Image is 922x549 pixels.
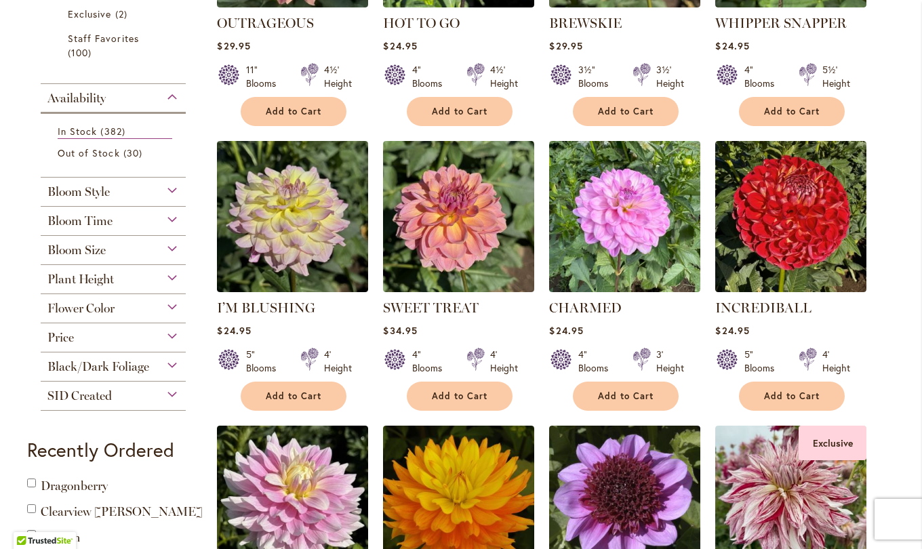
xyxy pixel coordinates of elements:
span: Add to Cart [266,390,321,402]
span: Bloom Size [47,243,106,258]
div: 5" Blooms [246,348,284,375]
a: Clearview [PERSON_NAME] [41,504,203,519]
a: WHIPPER SNAPPER [715,15,847,31]
a: AC Ben [41,530,81,545]
button: Add to Cart [241,382,346,411]
button: Add to Cart [241,97,346,126]
span: SID Created [47,388,112,403]
div: 5½' Height [822,63,850,90]
a: I’M BLUSHING [217,282,368,295]
span: Flower Color [47,301,115,316]
img: Incrediball [715,141,866,292]
span: $29.95 [217,39,250,52]
img: CHARMED [549,141,700,292]
span: Plant Height [47,272,114,287]
span: Add to Cart [598,106,654,117]
div: 4' Height [490,348,518,375]
div: 4½' Height [490,63,518,90]
button: Add to Cart [573,382,679,411]
a: In Stock 382 [58,124,172,139]
span: 382 [100,124,128,138]
span: In Stock [58,125,97,138]
span: Staff Favorites [68,32,139,45]
a: Incrediball [715,282,866,295]
span: Black/Dark Foliage [47,359,149,374]
button: Add to Cart [407,97,513,126]
span: $24.95 [383,39,417,52]
strong: Recently Ordered [27,437,174,462]
span: $34.95 [383,324,417,337]
a: I’M BLUSHING [217,300,315,316]
span: Add to Cart [764,106,820,117]
div: 5" Blooms [744,348,782,375]
span: Add to Cart [432,390,487,402]
div: 4" Blooms [412,348,450,375]
span: $24.95 [715,324,749,337]
button: Add to Cart [573,97,679,126]
button: Add to Cart [739,97,845,126]
div: 4½' Height [324,63,352,90]
span: $24.95 [549,324,583,337]
span: Add to Cart [598,390,654,402]
button: Add to Cart [739,382,845,411]
span: $24.95 [715,39,749,52]
a: Dragonberry [41,479,108,493]
a: INCREDIBALL [715,300,811,316]
a: OUTRAGEOUS [217,15,314,31]
div: 4" Blooms [744,63,782,90]
span: $29.95 [549,39,582,52]
span: Bloom Style [47,184,110,199]
a: CHARMED [549,282,700,295]
div: 4' Height [324,348,352,375]
a: SWEET TREAT [383,300,479,316]
a: Exclusive [68,7,162,21]
div: 4' Height [822,348,850,375]
img: I’M BLUSHING [217,141,368,292]
div: 3' Height [656,348,684,375]
span: Add to Cart [432,106,487,117]
span: $24.95 [217,324,251,337]
a: SWEET TREAT [383,282,534,295]
span: 30 [123,146,146,160]
iframe: Launch Accessibility Center [10,501,48,539]
div: 3½' Height [656,63,684,90]
span: Exclusive [68,7,111,20]
span: Out of Stock [58,146,120,159]
a: Staff Favorites [68,31,162,60]
div: 4" Blooms [578,348,616,375]
span: Availability [47,91,106,106]
span: Add to Cart [266,106,321,117]
a: Out of Stock 30 [58,146,172,160]
span: Bloom Time [47,213,113,228]
span: Price [47,330,74,345]
a: CHARMED [549,300,622,316]
div: 3½" Blooms [578,63,616,90]
img: SWEET TREAT [383,141,534,292]
span: 2 [115,7,131,21]
span: 100 [68,45,95,60]
div: 11" Blooms [246,63,284,90]
a: BREWSKIE [549,15,622,31]
div: 4" Blooms [412,63,450,90]
div: Exclusive [799,426,866,460]
a: HOT TO GO [383,15,460,31]
span: Add to Cart [764,390,820,402]
button: Add to Cart [407,382,513,411]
